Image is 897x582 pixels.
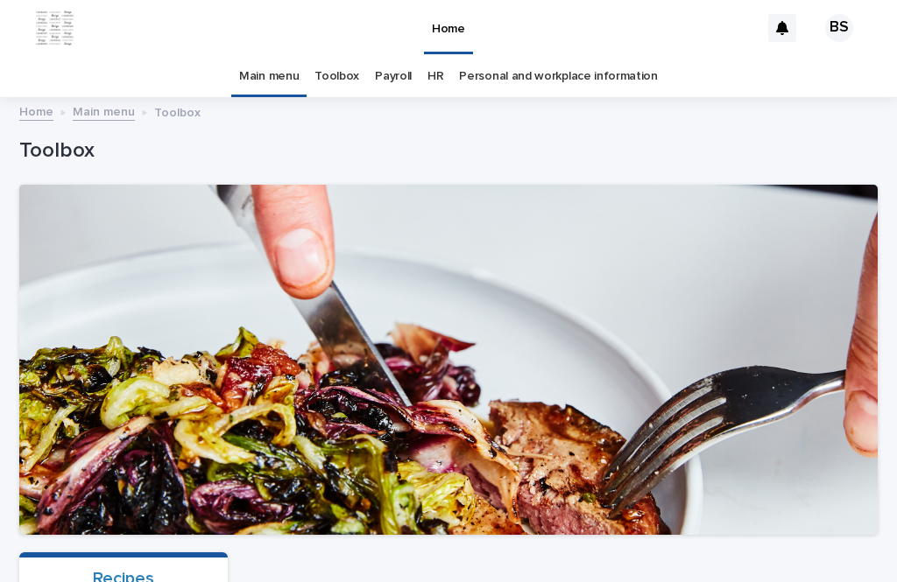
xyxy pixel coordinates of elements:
p: Toolbox [154,102,201,121]
div: BS [825,14,853,42]
a: Main menu [239,56,299,97]
a: Toolbox [314,56,359,97]
a: Main menu [73,101,135,121]
img: ZpJWbK78RmCi9E4bZOpa [35,11,74,46]
p: Toolbox [19,138,871,164]
a: Payroll [375,56,412,97]
a: Personal and workplace information [459,56,657,97]
a: Home [19,101,53,121]
a: HR [427,56,443,97]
